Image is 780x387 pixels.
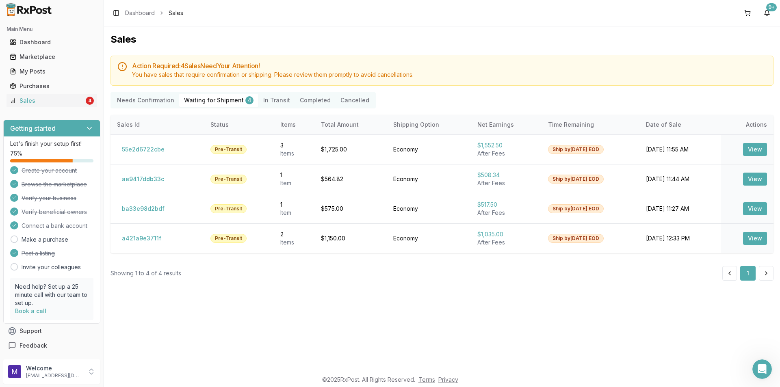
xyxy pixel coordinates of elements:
button: a421a9e3711f [117,232,166,245]
span: Verify beneficial owners [22,208,87,216]
div: 3 [280,141,308,149]
button: View [743,173,767,186]
button: Needs Confirmation [112,94,179,107]
span: Create your account [22,166,77,175]
button: Dashboard [3,36,100,49]
div: Economy [393,175,464,183]
span: Sales [169,9,183,17]
span: Post a listing [22,249,55,257]
button: My Posts [3,65,100,78]
button: Marketplace [3,50,100,63]
div: $575.00 [321,205,380,213]
div: [DATE] 12:33 PM [646,234,714,242]
button: 55e2d6722cbe [117,143,169,156]
button: Feedback [3,338,100,353]
a: Dashboard [125,9,155,17]
div: 1 [280,171,308,179]
div: Item [280,209,308,217]
iframe: Intercom live chat [752,359,772,379]
div: Economy [393,234,464,242]
a: Book a call [15,307,46,314]
h1: Sales [110,33,773,46]
a: Marketplace [6,50,97,64]
button: Sales4 [3,94,100,107]
button: View [743,202,767,215]
span: Feedback [19,342,47,350]
span: Connect a bank account [22,222,87,230]
th: Net Earnings [471,115,542,134]
a: Purchases [6,79,97,93]
button: View [743,232,767,245]
div: After Fees [477,209,535,217]
nav: breadcrumb [125,9,183,17]
div: After Fees [477,149,535,158]
div: 4 [86,97,94,105]
div: Purchases [10,82,94,90]
a: My Posts [6,64,97,79]
button: Cancelled [336,94,374,107]
p: Let's finish your setup first! [10,140,93,148]
div: 4 [245,96,253,104]
a: Make a purchase [22,236,68,244]
th: Items [274,115,314,134]
button: View [743,143,767,156]
div: $1,552.50 [477,141,535,149]
p: [EMAIL_ADDRESS][DOMAIN_NAME] [26,372,82,379]
div: Ship by [DATE] EOD [548,204,604,213]
button: Support [3,324,100,338]
th: Status [204,115,274,134]
div: Pre-Transit [210,204,247,213]
div: After Fees [477,179,535,187]
div: $564.82 [321,175,380,183]
div: Sales [10,97,84,105]
a: Invite your colleagues [22,263,81,271]
button: Waiting for Shipment [179,94,258,107]
div: $1,150.00 [321,234,380,242]
p: Need help? Set up a 25 minute call with our team to set up. [15,283,89,307]
div: [DATE] 11:27 AM [646,205,714,213]
div: Showing 1 to 4 of 4 results [110,269,181,277]
div: After Fees [477,238,535,246]
span: 75 % [10,149,22,158]
div: Item s [280,238,308,246]
a: Dashboard [6,35,97,50]
button: Completed [295,94,336,107]
div: Pre-Transit [210,234,247,243]
div: Ship by [DATE] EOD [548,145,604,154]
h5: Action Required: 4 Sale s Need Your Attention! [132,63,767,69]
span: Browse the marketplace [22,180,87,188]
div: $517.50 [477,201,535,209]
div: Dashboard [10,38,94,46]
button: Purchases [3,80,100,93]
div: Marketplace [10,53,94,61]
img: RxPost Logo [3,3,55,16]
th: Time Remaining [542,115,639,134]
div: 2 [280,230,308,238]
div: Economy [393,205,464,213]
button: ba33e98d2bdf [117,202,169,215]
button: 1 [740,266,756,281]
h3: Getting started [10,123,56,133]
a: Terms [418,376,435,383]
div: Pre-Transit [210,175,247,184]
th: Actions [721,115,773,134]
span: Verify your business [22,194,76,202]
div: Pre-Transit [210,145,247,154]
img: User avatar [8,365,21,378]
th: Sales Id [110,115,204,134]
div: Ship by [DATE] EOD [548,175,604,184]
a: Privacy [438,376,458,383]
div: [DATE] 11:55 AM [646,145,714,154]
div: 9+ [766,3,777,11]
div: My Posts [10,67,94,76]
th: Total Amount [314,115,387,134]
button: 9+ [760,6,773,19]
button: ae9417ddb33c [117,173,169,186]
div: Ship by [DATE] EOD [548,234,604,243]
div: Item s [280,149,308,158]
div: You have sales that require confirmation or shipping. Please review them promptly to avoid cancel... [132,71,767,79]
h2: Main Menu [6,26,97,32]
div: 1 [280,201,308,209]
div: Item [280,179,308,187]
div: [DATE] 11:44 AM [646,175,714,183]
